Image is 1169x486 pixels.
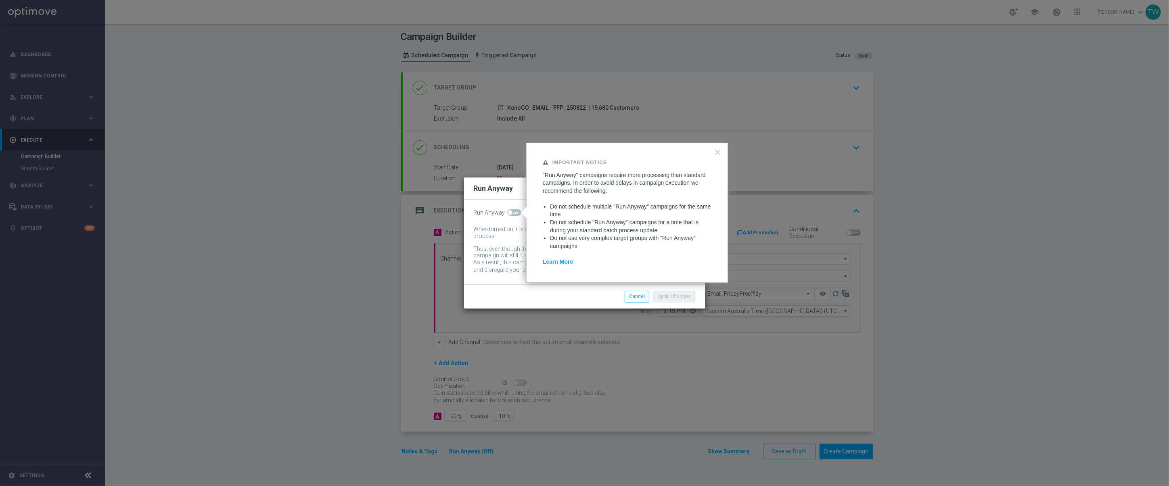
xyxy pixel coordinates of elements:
p: "Run Anyway" campaigns require more processing than standard campaigns. In order to avoid delays ... [543,171,711,195]
li: Do not schedule multiple "Run Anyway" campaigns for the same time [550,203,711,219]
li: Do not use very complex target groups with "Run Anyway" campaigns [550,234,711,250]
a: Learn More [543,259,573,265]
button: Apply Changes [653,291,695,302]
h2: Run Anyway [474,184,513,193]
button: Cancel [625,291,649,302]
li: Do not schedule "Run Anyway" campaigns for a time that is during your standard batch process update [550,219,711,234]
div: When turned on, the campaign will be executed regardless of your site's batch-data process. [474,226,684,240]
div: As a result, this campaign might include customers whose data has been changed and disregard your... [474,259,684,275]
span: Run Anyway [474,209,505,216]
button: Close [714,146,721,159]
strong: Important Notice [552,160,607,165]
div: Thus, even though the batch-data process might not be complete by then, the campaign will still r... [474,246,684,259]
